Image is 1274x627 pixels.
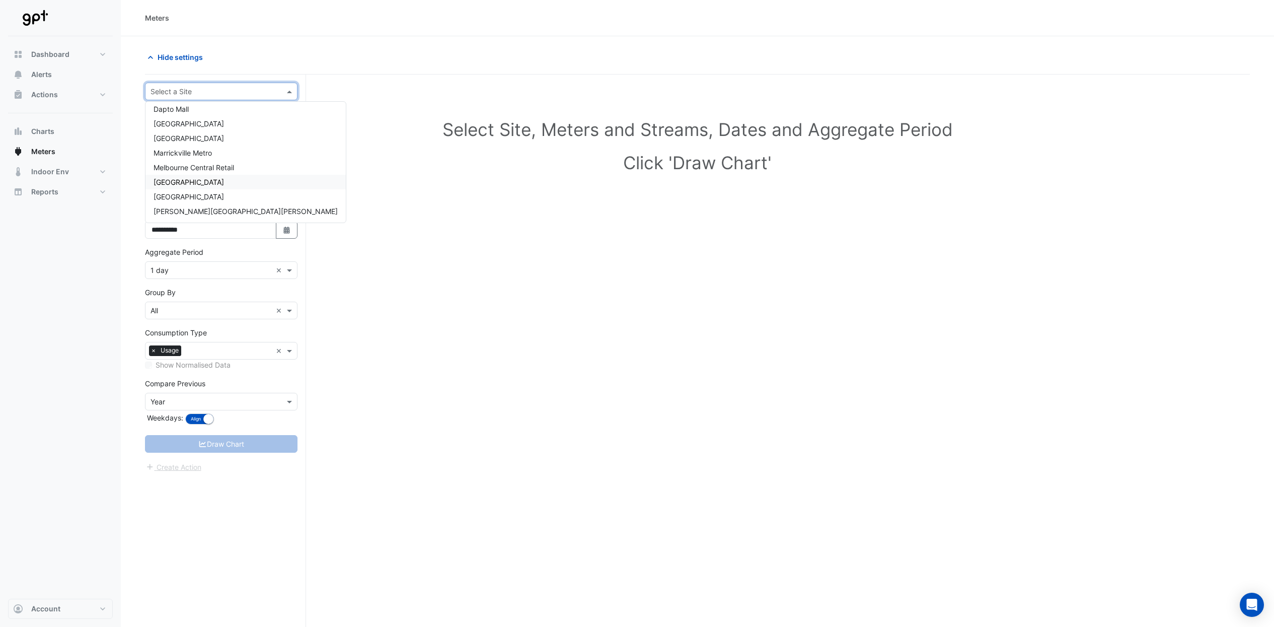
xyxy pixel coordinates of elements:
[13,49,23,59] app-icon: Dashboard
[161,119,1234,140] h1: Select Site, Meters and Streams, Dates and Aggregate Period
[8,162,113,182] button: Indoor Env
[13,126,23,136] app-icon: Charts
[154,178,224,186] span: [GEOGRAPHIC_DATA]
[145,287,176,298] label: Group By
[31,69,52,80] span: Alerts
[276,305,284,316] span: Clear
[282,226,291,234] fa-icon: Select Date
[158,52,203,62] span: Hide settings
[154,134,224,143] span: [GEOGRAPHIC_DATA]
[31,90,58,100] span: Actions
[145,360,297,370] div: Select meters or streams to enable normalisation
[8,142,113,162] button: Meters
[31,49,69,59] span: Dashboard
[13,147,23,157] app-icon: Meters
[161,152,1234,173] h1: Click 'Draw Chart'
[276,265,284,275] span: Clear
[8,44,113,64] button: Dashboard
[8,182,113,202] button: Reports
[149,345,158,356] span: ×
[13,187,23,197] app-icon: Reports
[154,149,212,157] span: Marrickville Metro
[276,345,284,356] span: Clear
[31,167,69,177] span: Indoor Env
[13,90,23,100] app-icon: Actions
[154,192,224,201] span: [GEOGRAPHIC_DATA]
[145,378,205,389] label: Compare Previous
[13,69,23,80] app-icon: Alerts
[158,345,181,356] span: Usage
[145,247,203,257] label: Aggregate Period
[31,147,55,157] span: Meters
[31,604,60,614] span: Account
[154,163,234,172] span: Melbourne Central Retail
[8,85,113,105] button: Actions
[31,187,58,197] span: Reports
[156,360,231,370] label: Show Normalised Data
[145,327,207,338] label: Consumption Type
[8,599,113,619] button: Account
[154,119,224,128] span: [GEOGRAPHIC_DATA]
[12,8,57,28] img: Company Logo
[31,126,54,136] span: Charts
[8,121,113,142] button: Charts
[154,207,338,216] span: [PERSON_NAME][GEOGRAPHIC_DATA][PERSON_NAME]
[1240,593,1264,617] div: Open Intercom Messenger
[145,412,183,423] label: Weekdays:
[13,167,23,177] app-icon: Indoor Env
[145,101,346,223] ng-dropdown-panel: Options list
[8,64,113,85] button: Alerts
[145,48,209,66] button: Hide settings
[154,105,189,113] span: Dapto Mall
[145,462,202,470] app-escalated-ticket-create-button: Please correct errors first
[145,13,169,23] div: Meters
